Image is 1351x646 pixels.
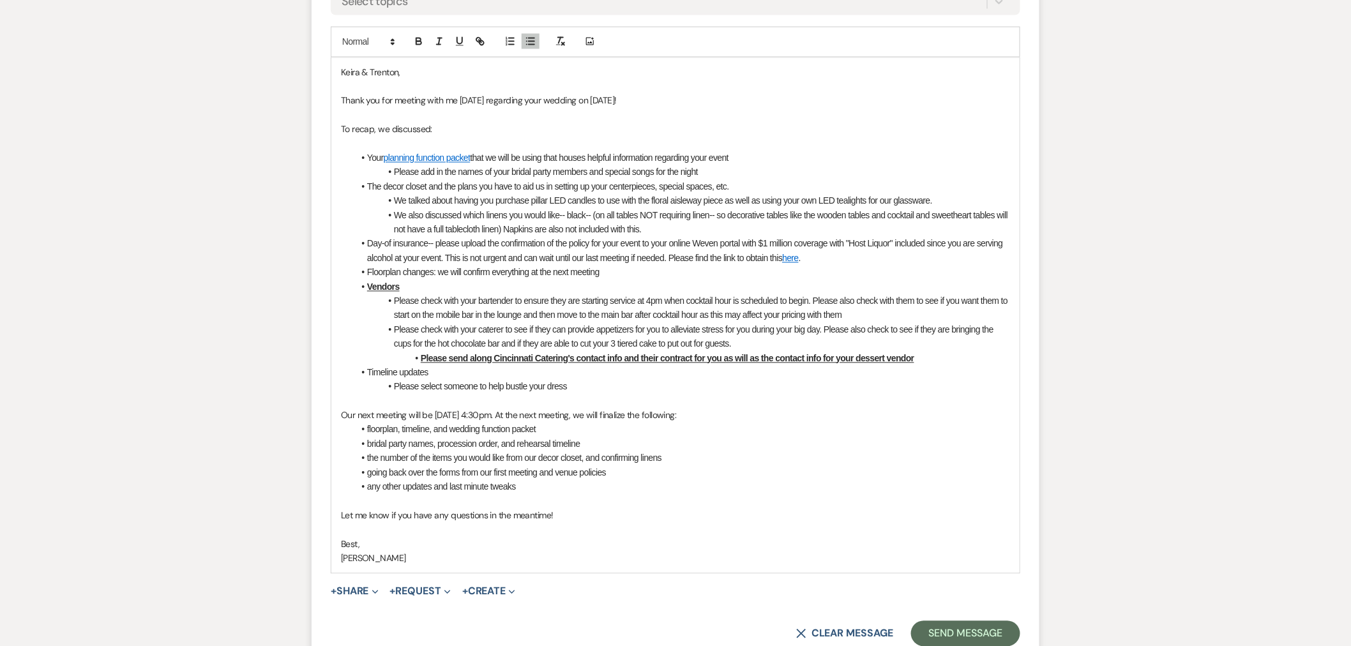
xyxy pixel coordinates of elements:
li: Please check with your caterer to see if they can provide appetizers for you to alleviate stress ... [354,323,1010,352]
u: Please send along Cincinnati Catering's contact info and their contract for you as will as the co... [421,354,914,364]
p: Best, [341,537,1010,552]
li: Please check with your bartender to ensure they are starting service at 4pm when cocktail hour is... [354,294,1010,323]
li: the number of the items you would like from our decor closet, and confirming linens [354,451,1010,465]
li: Please select someone to help bustle your dress [354,380,1010,394]
span: + [331,587,336,597]
li: Please add in the names of your bridal party members and special songs for the night [354,165,1010,179]
li: any other updates and last minute tweaks [354,480,1010,494]
p: Thank you for meeting with me [DATE] regarding your wedding on [DATE]! [341,94,1010,108]
li: going back over the forms from our first meeting and venue policies [354,466,1010,480]
u: Vendors [367,282,400,292]
li: bridal party names, procession order, and rehearsal timeline [354,437,1010,451]
li: Floorplan changes: we will confirm everything at the next meeting [354,266,1010,280]
li: Timeline updates [354,366,1010,380]
li: floorplan, timeline, and wedding function packet [354,423,1010,437]
span: + [462,587,468,597]
p: [PERSON_NAME] [341,552,1010,566]
p: Our next meeting will be [DATE] 4:30pm. At the next meeting, we will finalize the following: [341,409,1010,423]
a: planning function packet [384,153,471,163]
button: Request [390,587,451,597]
a: here [782,253,798,264]
span: + [390,587,396,597]
li: Day-of insurance-- please upload the confirmation of the policy for your event to your online Wev... [354,237,1010,266]
p: Keira & Trenton, [341,66,1010,80]
li: Your that we will be using that houses helpful information regarding your event [354,151,1010,165]
button: Share [331,587,379,597]
p: Let me know if you have any questions in the meantime! [341,509,1010,523]
button: Create [462,587,515,597]
li: We also discussed which linens you would like-- black-- (on all tables NOT requiring linen-- so d... [354,209,1010,237]
p: To recap, we discussed: [341,123,1010,137]
li: The decor closet and the plans you have to aid us in setting up your centerpieces, special spaces... [354,180,1010,194]
li: We talked about having you purchase pillar LED candles to use with the floral aisleway piece as w... [354,194,1010,208]
button: Clear message [796,629,893,639]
